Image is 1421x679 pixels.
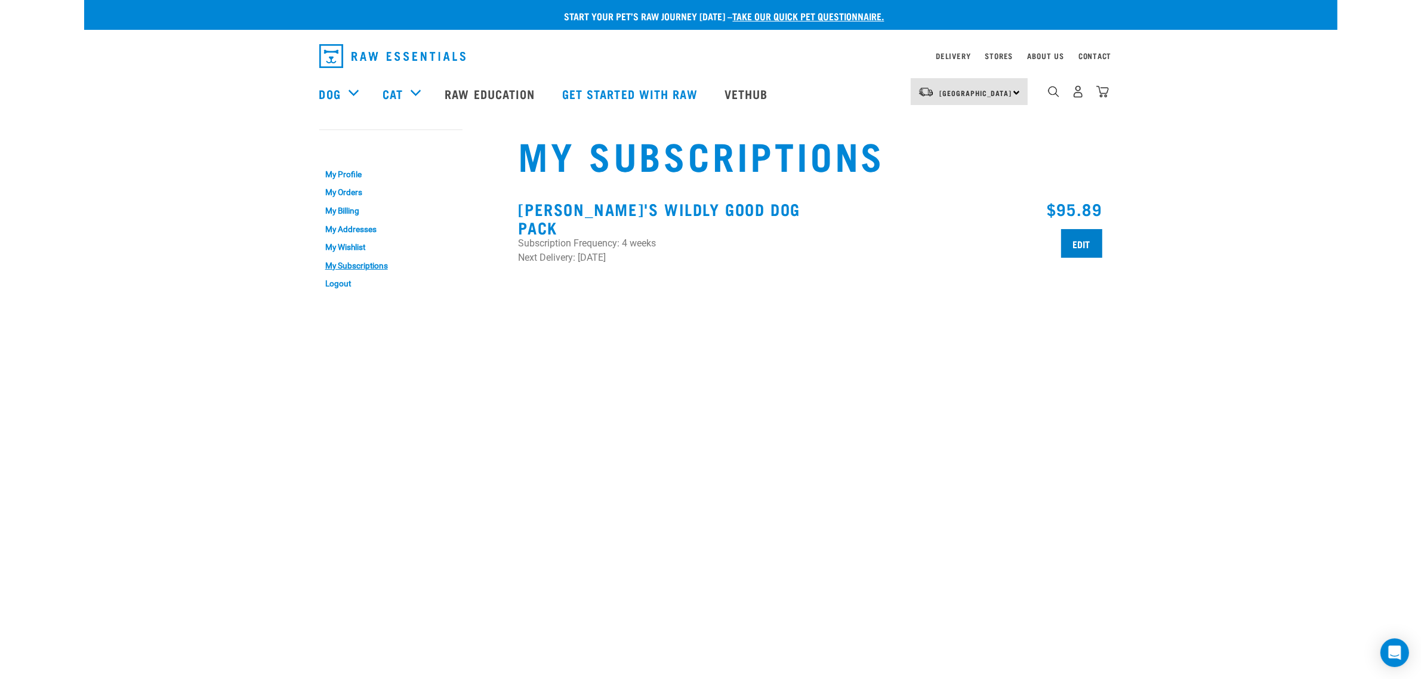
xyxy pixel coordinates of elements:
p: Next Delivery: [DATE] [519,251,803,265]
img: Raw Essentials Logo [319,44,466,68]
a: My Orders [319,184,463,202]
a: Logout [319,274,463,293]
a: Cat [383,85,403,103]
img: home-icon@2x.png [1096,85,1109,98]
a: Vethub [713,70,783,118]
h1: My Subscriptions [519,133,1102,176]
img: user.png [1072,85,1084,98]
a: take our quick pet questionnaire. [733,13,884,18]
a: My Wishlist [319,238,463,257]
img: home-icon-1@2x.png [1048,86,1059,97]
input: Edit [1061,229,1102,258]
span: [GEOGRAPHIC_DATA] [940,91,1012,95]
a: My Account [319,141,377,147]
h3: [PERSON_NAME]'s Wildly Good Dog Pack [519,200,803,236]
nav: dropdown navigation [310,39,1112,73]
a: About Us [1027,54,1064,58]
a: My Addresses [319,220,463,239]
a: My Profile [319,165,463,184]
p: Subscription Frequency: 4 weeks [519,236,803,251]
nav: dropdown navigation [84,70,1337,118]
div: Open Intercom Messenger [1380,638,1409,667]
a: Stores [985,54,1013,58]
img: van-moving.png [918,87,934,97]
a: Delivery [936,54,970,58]
h3: $95.89 [818,200,1102,218]
a: My Billing [319,202,463,220]
a: My Subscriptions [319,257,463,275]
a: Contact [1078,54,1112,58]
a: Get started with Raw [550,70,713,118]
p: Start your pet’s raw journey [DATE] – [93,9,1346,23]
a: Raw Education [433,70,550,118]
a: Dog [319,85,341,103]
